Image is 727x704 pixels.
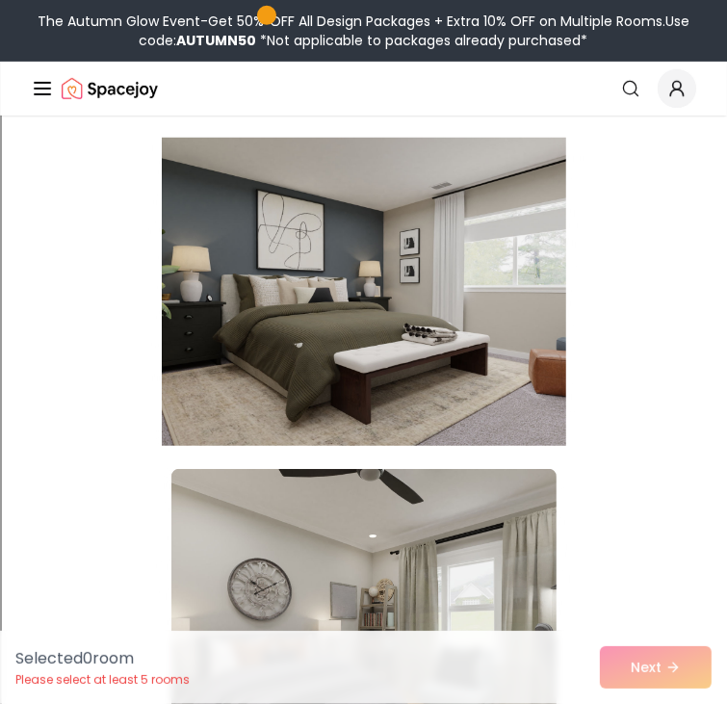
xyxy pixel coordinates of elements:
div: Move To ... [8,42,719,60]
p: Selected 0 room [15,647,190,670]
div: Sign out [8,94,719,112]
div: Move To ... [8,129,719,146]
img: Spacejoy Logo [62,69,158,108]
p: Please select at least 5 rooms [15,672,190,688]
b: AUTUMN50 [177,31,257,50]
div: The Autumn Glow Event-Get 50% OFF All Design Packages + Extra 10% OFF on Multiple Rooms. [8,12,719,50]
div: Sort New > Old [8,25,719,42]
span: Use code: [140,12,690,50]
nav: Global [31,62,696,116]
div: Delete [8,60,719,77]
div: Rename [8,112,719,129]
div: Sort A > Z [8,8,719,25]
a: Spacejoy [62,69,158,108]
span: *Not applicable to packages already purchased* [257,31,588,50]
div: Options [8,77,719,94]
